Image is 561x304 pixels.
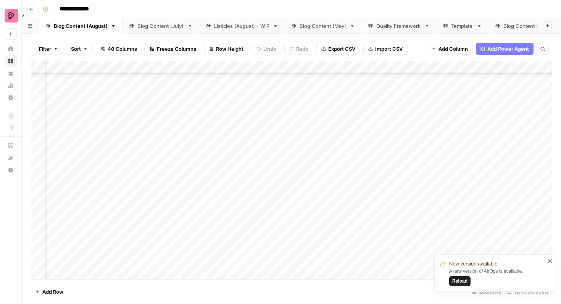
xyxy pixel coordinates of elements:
[214,22,270,30] div: Listicles (August) - WIP
[449,260,497,268] span: New version available
[438,45,468,53] span: Add Column
[39,45,51,53] span: Filter
[452,278,468,285] span: Reload
[300,22,347,30] div: Blog Content (May)
[427,43,473,55] button: Add Column
[548,258,553,264] button: close
[5,9,18,23] img: Preply Logo
[284,43,313,55] button: Redo
[5,164,17,176] button: Help + Support
[54,22,108,30] div: Blog Content (August)
[503,22,551,30] div: Blog Content (April)
[5,152,16,164] div: What's new?
[96,43,142,55] button: 40 Columns
[137,22,184,30] div: Blog Content (July)
[71,45,81,53] span: Sort
[376,22,421,30] div: Quality Framework
[361,18,436,34] a: Quality Framework
[5,79,17,92] a: Usage
[66,43,93,55] button: Sort
[449,276,471,286] button: Reload
[487,45,529,53] span: Add Power Agent
[157,45,196,53] span: Freeze Columns
[469,286,504,298] div: 200 Rows
[5,152,17,164] button: What's new?
[5,55,17,67] a: Browse
[108,45,137,53] span: 40 Columns
[436,18,488,34] a: Template
[375,45,403,53] span: Import CSV
[285,18,361,34] a: Blog Content (May)
[5,67,17,79] a: Your Data
[199,18,285,34] a: Listicles (August) - WIP
[476,43,534,55] button: Add Power Agent
[328,45,355,53] span: Export CSV
[42,288,63,296] span: Add Row
[5,140,17,152] a: AirOps Academy
[504,286,552,298] div: 19/40 Columns
[251,43,281,55] button: Undo
[263,45,276,53] span: Undo
[123,18,199,34] a: Blog Content (July)
[216,45,243,53] span: Row Height
[363,43,408,55] button: Import CSV
[449,268,545,286] div: A new version of AirOps is available.
[145,43,201,55] button: Freeze Columns
[31,286,68,298] button: Add Row
[34,43,63,55] button: Filter
[204,43,248,55] button: Row Height
[296,45,308,53] span: Redo
[5,43,17,55] a: Home
[451,22,474,30] div: Template
[5,92,17,104] a: Settings
[316,43,360,55] button: Export CSV
[5,6,17,25] button: Workspace: Preply
[39,18,123,34] a: Blog Content (August)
